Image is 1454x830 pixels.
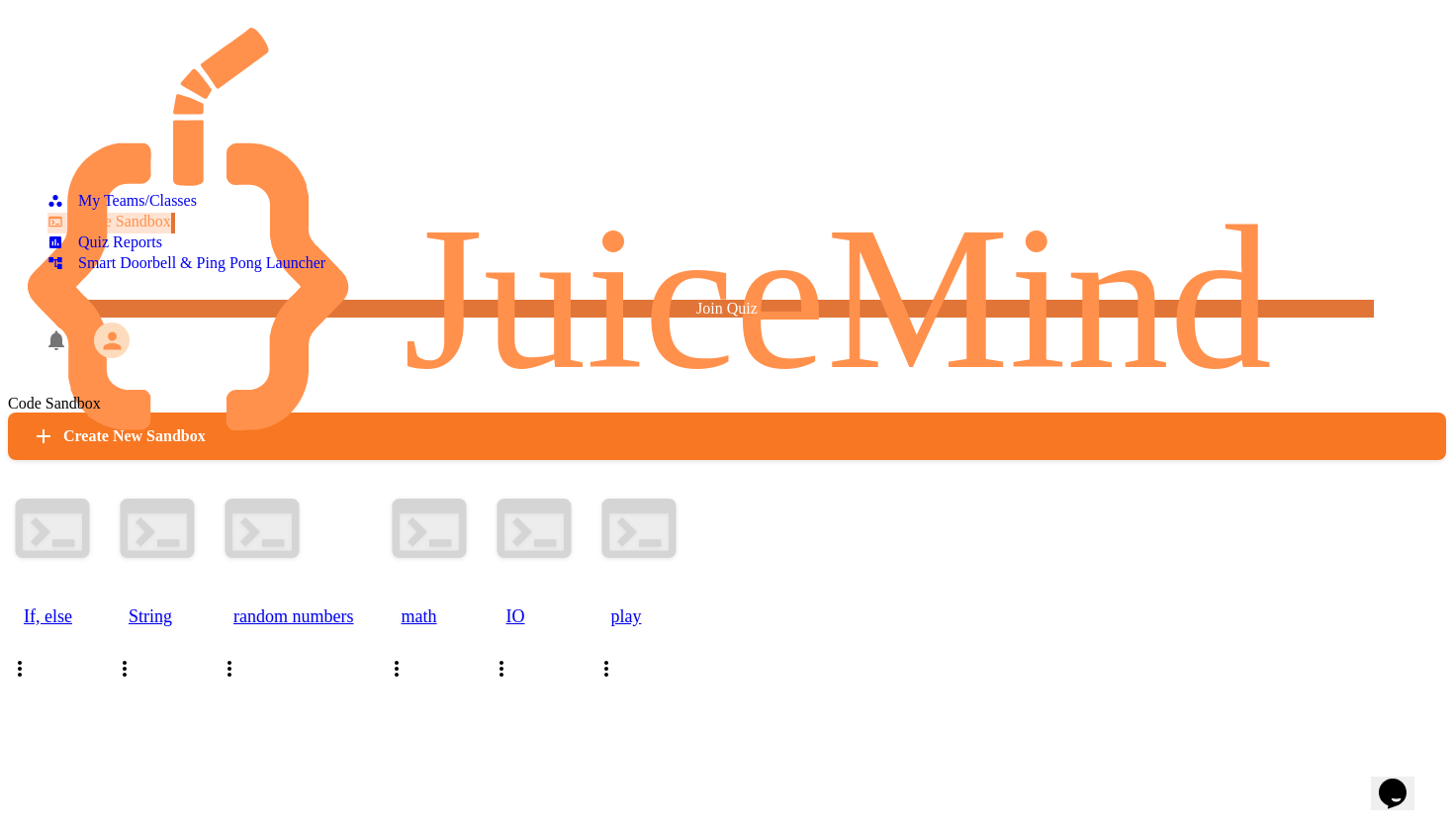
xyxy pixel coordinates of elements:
a: Create New Sandbox [8,413,1446,460]
div: math [385,577,474,657]
a: IO [490,484,579,657]
div: Smart Doorbell & Ping Pong Launcher [47,254,325,272]
div: My Account [73,318,135,363]
div: play [594,577,683,657]
a: My Teams/Classes [47,192,197,213]
a: Join Quiz [80,300,1375,318]
a: random numbers [218,484,369,657]
div: random numbers [218,577,369,657]
img: logo-orange.svg [28,28,1426,430]
div: IO [490,577,579,657]
div: Code Sandbox [8,395,1446,413]
div: My Teams/Classes [47,192,197,210]
div: My Notifications [8,323,73,357]
a: Smart Doorbell & Ping Pong Launcher [47,254,325,275]
a: String [113,484,202,657]
a: play [594,484,683,657]
a: If, else [8,484,97,657]
div: If, else [8,577,97,657]
div: Code Sandbox [47,213,171,231]
iframe: chat widget [1371,751,1434,810]
a: Code Sandbox [47,213,175,233]
div: Quiz Reports [47,233,162,251]
div: String [113,577,202,657]
a: Quiz Reports [47,233,162,254]
a: math [385,484,474,657]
